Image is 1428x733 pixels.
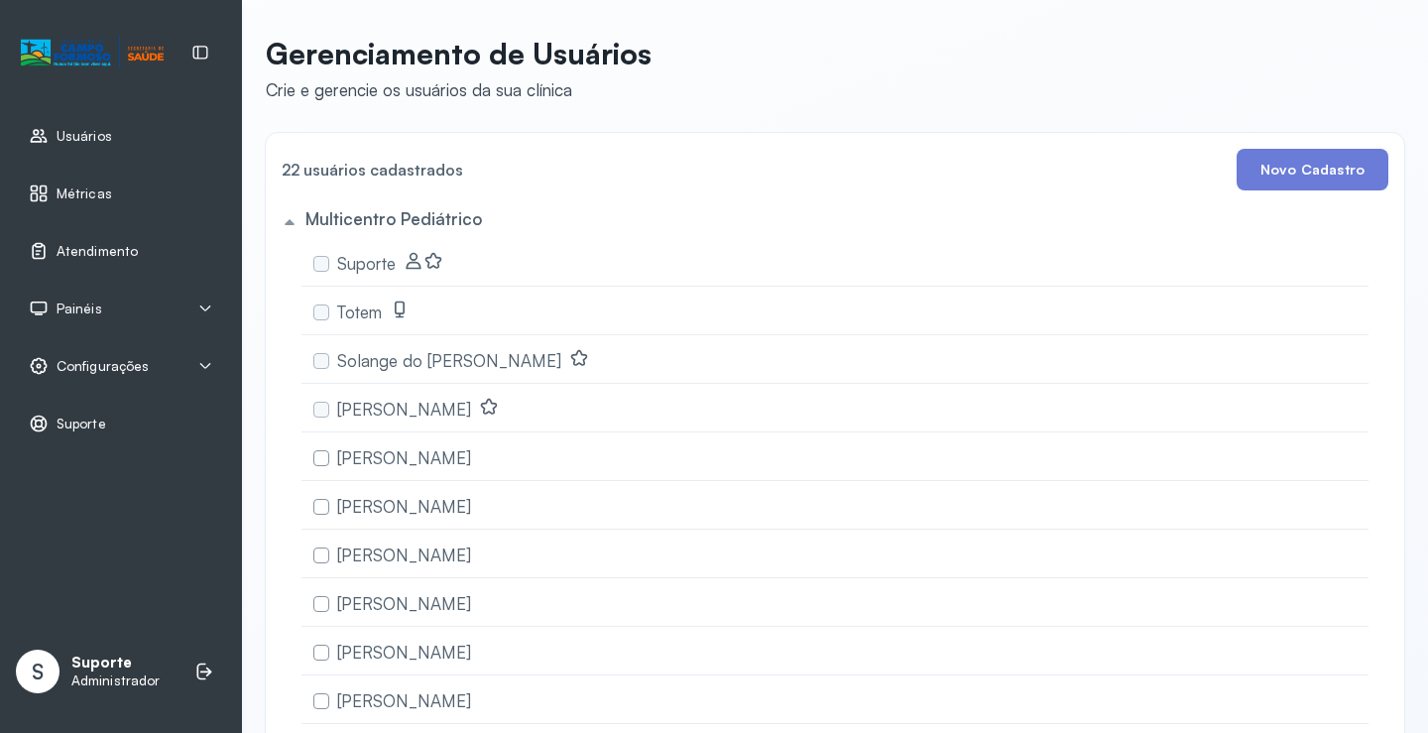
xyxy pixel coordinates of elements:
[266,79,652,100] div: Crie e gerencie os usuários da sua clínica
[337,399,471,420] span: [PERSON_NAME]
[29,183,213,203] a: Métricas
[337,545,471,565] span: [PERSON_NAME]
[29,241,213,261] a: Atendimento
[337,350,561,371] span: Solange do [PERSON_NAME]
[57,128,112,145] span: Usuários
[57,185,112,202] span: Métricas
[337,447,471,468] span: [PERSON_NAME]
[57,358,149,375] span: Configurações
[57,243,138,260] span: Atendimento
[57,301,102,317] span: Painéis
[337,642,471,663] span: [PERSON_NAME]
[337,302,382,322] span: Totem
[57,416,106,432] span: Suporte
[337,496,471,517] span: [PERSON_NAME]
[1237,149,1388,190] button: Novo Cadastro
[282,156,463,183] h4: 22 usuários cadastrados
[337,690,471,711] span: [PERSON_NAME]
[29,126,213,146] a: Usuários
[266,36,652,71] p: Gerenciamento de Usuários
[337,253,396,274] span: Suporte
[305,208,482,229] h5: Multicentro Pediátrico
[71,654,160,672] p: Suporte
[337,593,471,614] span: [PERSON_NAME]
[21,37,164,69] img: Logotipo do estabelecimento
[71,672,160,689] p: Administrador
